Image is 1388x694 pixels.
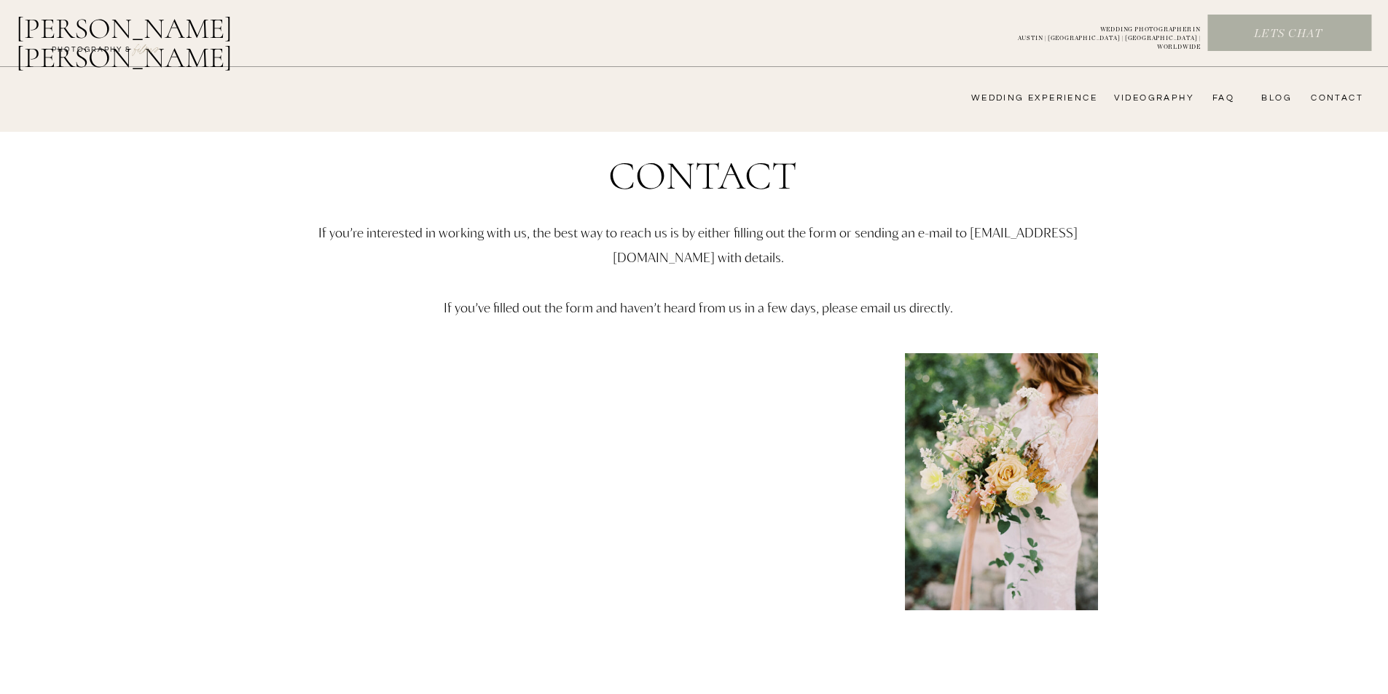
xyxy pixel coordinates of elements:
a: FAQ [1205,92,1234,104]
a: videography [1110,92,1194,104]
a: Lets chat [1208,26,1368,42]
a: FILMs [119,39,173,57]
a: CONTACT [1306,92,1363,104]
a: bLog [1256,92,1292,104]
p: If you’re interested in working with us, the best way to reach us is by either filling out the fo... [273,220,1124,371]
p: WEDDING PHOTOGRAPHER IN AUSTIN | [GEOGRAPHIC_DATA] | [GEOGRAPHIC_DATA] | WORLDWIDE [994,25,1201,42]
h1: Contact [525,156,881,207]
a: WEDDING PHOTOGRAPHER INAUSTIN | [GEOGRAPHIC_DATA] | [GEOGRAPHIC_DATA] | WORLDWIDE [994,25,1201,42]
a: [PERSON_NAME] [PERSON_NAME] [16,14,308,49]
a: photography & [44,44,139,62]
a: wedding experience [951,92,1097,104]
